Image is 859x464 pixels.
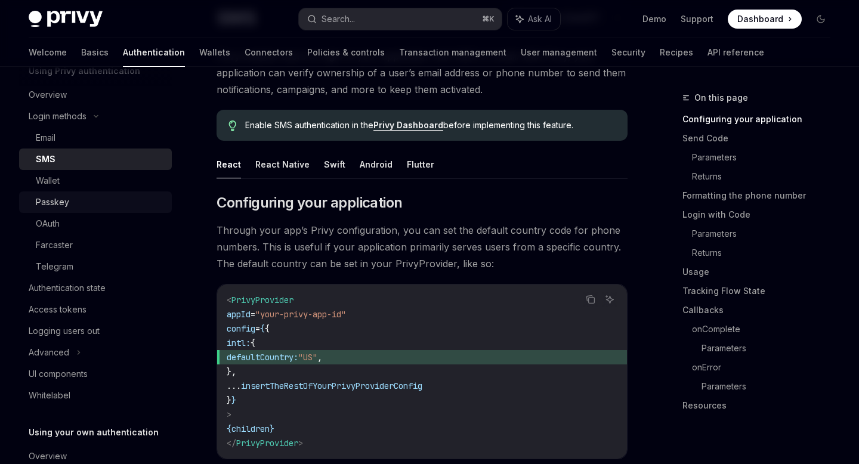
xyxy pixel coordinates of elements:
[682,301,840,320] a: Callbacks
[702,377,840,396] a: Parameters
[231,423,270,434] span: children
[682,396,840,415] a: Resources
[399,38,506,67] a: Transaction management
[373,120,443,131] a: Privy Dashboard
[19,256,172,277] a: Telegram
[19,277,172,299] a: Authentication state
[737,13,783,25] span: Dashboard
[407,150,434,178] button: Flutter
[231,295,293,305] span: PrivyProvider
[682,282,840,301] a: Tracking Flow State
[251,338,255,348] span: {
[29,11,103,27] img: dark logo
[36,174,60,188] div: Wallet
[682,186,840,205] a: Formatting the phone number
[317,352,322,363] span: ,
[265,323,270,334] span: {
[217,222,628,272] span: Through your app’s Privy configuration, you can set the default country code for phone numbers. T...
[692,167,840,186] a: Returns
[19,320,172,342] a: Logging users out
[298,352,317,363] span: "US"
[322,12,355,26] div: Search...
[123,38,185,67] a: Authentication
[508,8,560,30] button: Ask AI
[227,409,231,420] span: >
[681,13,713,25] a: Support
[227,295,231,305] span: <
[611,38,645,67] a: Security
[19,191,172,213] a: Passkey
[728,10,802,29] a: Dashboard
[692,320,840,339] a: onComplete
[19,363,172,385] a: UI components
[583,292,598,307] button: Copy the contents from the code block
[227,366,236,377] span: },
[299,8,501,30] button: Search...⌘K
[642,13,666,25] a: Demo
[217,48,628,98] span: Privy enables users to login to your application with SMS or email. With Privy, your application ...
[36,152,55,166] div: SMS
[270,423,274,434] span: }
[29,345,69,360] div: Advanced
[360,150,393,178] button: Android
[660,38,693,67] a: Recipes
[227,423,231,434] span: {
[227,352,298,363] span: defaultCountry:
[227,438,236,448] span: </
[692,148,840,167] a: Parameters
[19,299,172,320] a: Access tokens
[245,38,293,67] a: Connectors
[19,170,172,191] a: Wallet
[682,262,840,282] a: Usage
[36,259,73,274] div: Telegram
[241,381,422,391] span: insertTheRestOfYourPrivyProviderConfig
[29,388,70,403] div: Whitelabel
[692,224,840,243] a: Parameters
[260,323,265,334] span: {
[217,150,241,178] button: React
[217,193,402,212] span: Configuring your application
[682,129,840,148] a: Send Code
[227,395,231,406] span: }
[811,10,830,29] button: Toggle dark mode
[227,323,255,334] span: config
[81,38,109,67] a: Basics
[255,150,310,178] button: React Native
[199,38,230,67] a: Wallets
[324,150,345,178] button: Swift
[29,38,67,67] a: Welcome
[36,238,73,252] div: Farcaster
[694,91,748,105] span: On this page
[298,438,303,448] span: >
[245,119,616,131] span: Enable SMS authentication in the before implementing this feature.
[236,438,298,448] span: PrivyProvider
[707,38,764,67] a: API reference
[29,302,86,317] div: Access tokens
[528,13,552,25] span: Ask AI
[231,395,236,406] span: }
[36,195,69,209] div: Passkey
[227,309,251,320] span: appId
[482,14,495,24] span: ⌘ K
[36,131,55,145] div: Email
[29,109,86,123] div: Login methods
[29,281,106,295] div: Authentication state
[227,338,251,348] span: intl:
[29,324,100,338] div: Logging users out
[692,243,840,262] a: Returns
[36,216,60,231] div: OAuth
[19,127,172,149] a: Email
[682,110,840,129] a: Configuring your application
[307,38,385,67] a: Policies & controls
[682,205,840,224] a: Login with Code
[521,38,597,67] a: User management
[29,425,159,440] h5: Using your own authentication
[29,88,67,102] div: Overview
[602,292,617,307] button: Ask AI
[228,120,237,131] svg: Tip
[255,309,346,320] span: "your-privy-app-id"
[227,381,241,391] span: ...
[19,385,172,406] a: Whitelabel
[692,358,840,377] a: onError
[29,449,67,463] div: Overview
